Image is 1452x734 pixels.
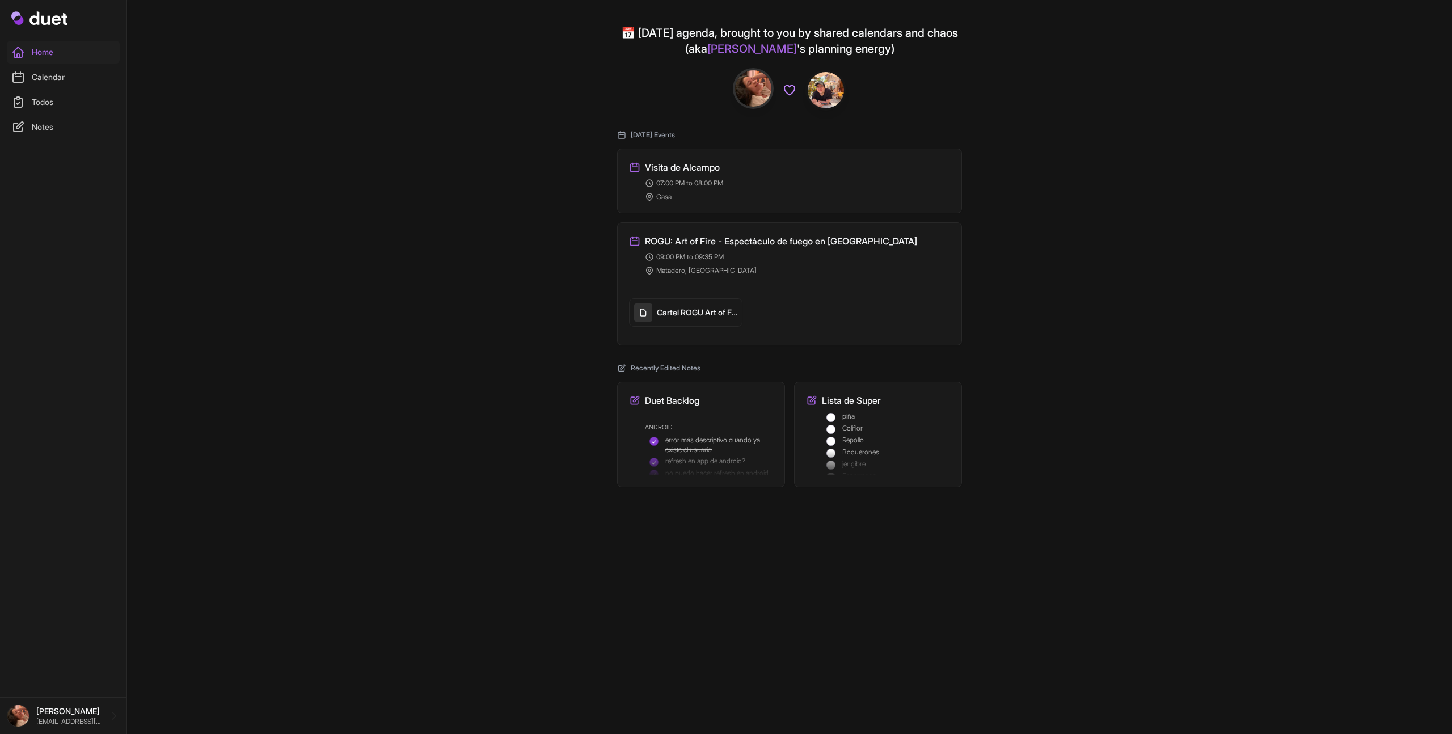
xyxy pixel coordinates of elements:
[629,234,950,275] a: ROGU: Art of Fire - Espectáculo de fuego en [GEOGRAPHIC_DATA] 09:00 PM to 09:35 PM Matadero, [GEO...
[7,705,120,727] a: [PERSON_NAME] [EMAIL_ADDRESS][DOMAIN_NAME]
[36,706,102,717] p: [PERSON_NAME]
[826,448,950,457] li: Boquerones
[7,41,120,64] a: Home
[806,394,950,475] a: Edit Lista de Super
[7,66,120,88] a: Calendar
[36,717,102,726] p: [EMAIL_ADDRESS][DOMAIN_NAME]
[645,394,699,407] h3: Duet Backlog
[808,72,844,108] img: IMG_0065.jpeg
[735,70,771,107] img: image.jpg
[629,298,742,334] a: Cartel ROGU Art of Fire [DATE]
[707,42,797,56] span: [PERSON_NAME]
[617,130,962,140] h2: [DATE] Events
[657,307,737,318] h5: Cartel ROGU Art of Fire Agosto 2025
[822,394,881,407] h3: Lista de Super
[826,412,950,421] li: piña
[7,705,29,727] img: image.jpg
[649,436,773,454] li: error más descriptivo cuando ya existe el usuario
[617,25,962,57] h4: 📅 [DATE] agenda, brought to you by shared calendars and chaos (aka 's planning energy)
[656,252,724,261] span: 09:00 PM to 09:35 PM
[629,161,950,201] a: Visita de Alcampo 07:00 PM to 08:00 PM Casa
[826,436,950,445] li: Repollo
[645,234,917,248] h3: ROGU: Art of Fire - Espectáculo de fuego en [GEOGRAPHIC_DATA]
[656,179,723,188] span: 07:00 PM to 08:00 PM
[656,192,672,201] span: Casa
[826,424,950,433] li: Coliflor
[645,424,773,431] p: ANDROID
[656,266,757,275] span: Matadero, [GEOGRAPHIC_DATA]
[617,364,962,373] h2: Recently Edited Notes
[7,116,120,138] a: Notes
[629,394,773,475] a: Edit Duet Backlog
[645,161,720,174] h3: Visita de Alcampo
[7,91,120,113] a: Todos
